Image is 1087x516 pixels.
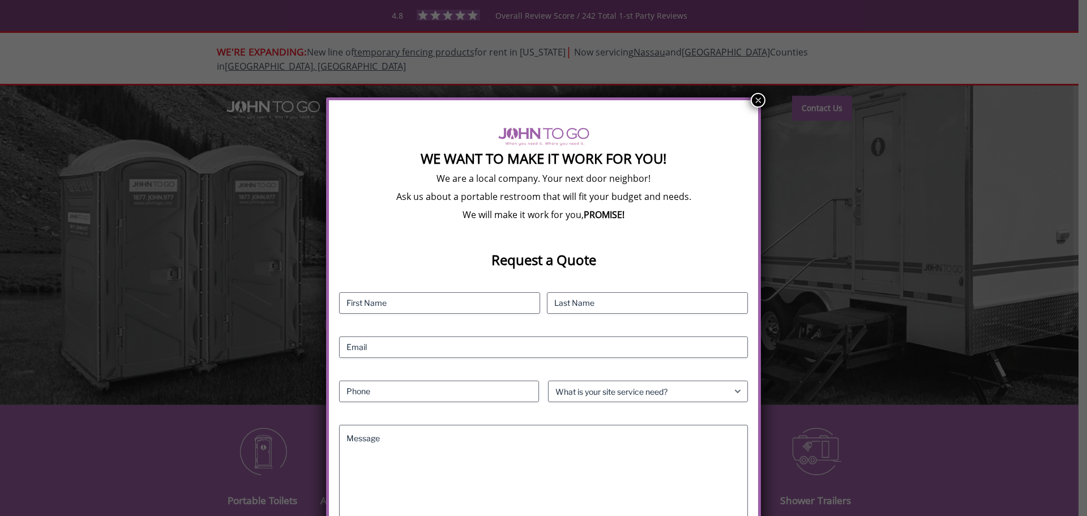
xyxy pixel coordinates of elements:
[339,172,748,185] p: We are a local company. Your next door neighbor!
[421,149,666,168] strong: We Want To Make It Work For You!
[584,208,624,221] b: PROMISE!
[751,93,765,108] button: Close
[339,292,540,314] input: First Name
[498,127,589,146] img: logo of viptogo
[339,190,748,203] p: Ask us about a portable restroom that will fit your budget and needs.
[339,381,539,402] input: Phone
[491,250,596,269] strong: Request a Quote
[547,292,748,314] input: Last Name
[339,208,748,221] p: We will make it work for you,
[339,336,748,358] input: Email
